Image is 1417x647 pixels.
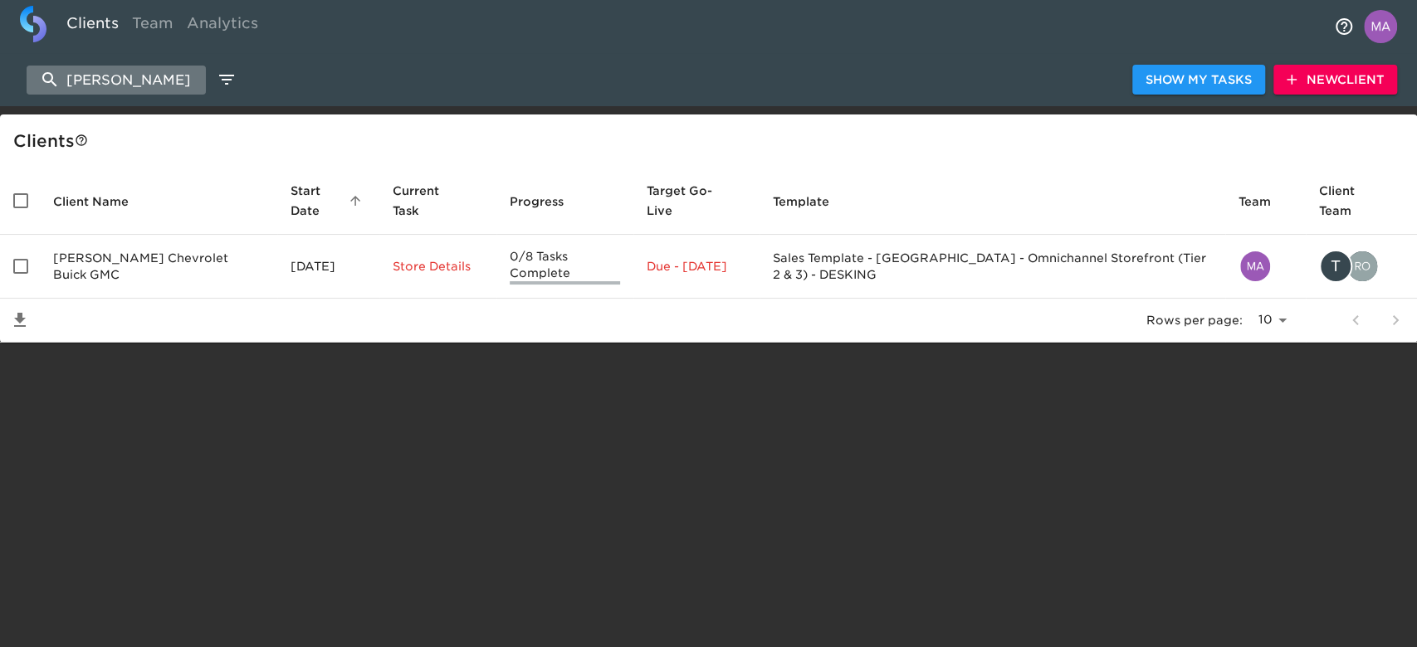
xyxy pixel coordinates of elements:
td: [PERSON_NAME] Chevrolet Buick GMC [40,235,277,299]
div: matthew.grajales@cdk.com [1239,250,1292,283]
span: Progress [510,192,585,212]
button: notifications [1324,7,1364,46]
img: rohitvarma.addepalli@cdk.com [1347,251,1377,281]
p: Store Details [393,258,483,275]
p: Due - [DATE] [647,258,746,275]
span: Client Name [53,192,150,212]
td: [DATE] [277,235,379,299]
span: Template [773,192,851,212]
button: NewClient [1273,65,1397,95]
input: search [27,66,206,95]
a: Clients [60,6,125,46]
p: Rows per page: [1146,312,1243,328]
img: matthew.grajales@cdk.com [1240,251,1270,281]
span: Start Date [291,181,366,221]
span: Current Task [393,181,483,221]
a: Analytics [180,6,265,46]
img: logo [20,6,46,42]
td: Sales Template - [GEOGRAPHIC_DATA] - Omnichannel Storefront (Tier 2 & 3) - DESKING [760,235,1225,299]
div: Client s [13,128,1410,154]
div: T [1319,250,1352,283]
span: Calculated based on the start date and the duration of all Tasks contained in this Hub. [647,181,725,221]
span: Team [1239,192,1292,212]
button: Show My Tasks [1132,65,1265,95]
span: Client Team [1319,181,1404,221]
a: Team [125,6,180,46]
div: tammy.otto@spurrdealerships.com, rohitvarma.addepalli@cdk.com [1319,250,1404,283]
button: edit [213,66,241,94]
img: Profile [1364,10,1397,43]
span: Show My Tasks [1146,70,1252,90]
svg: This is a list of all of your clients and clients shared with you [75,134,88,147]
span: Target Go-Live [647,181,746,221]
span: This is the next Task in this Hub that should be completed [393,181,462,221]
select: rows per page [1249,308,1292,333]
td: 0/8 Tasks Complete [496,235,633,299]
span: New Client [1287,70,1384,90]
